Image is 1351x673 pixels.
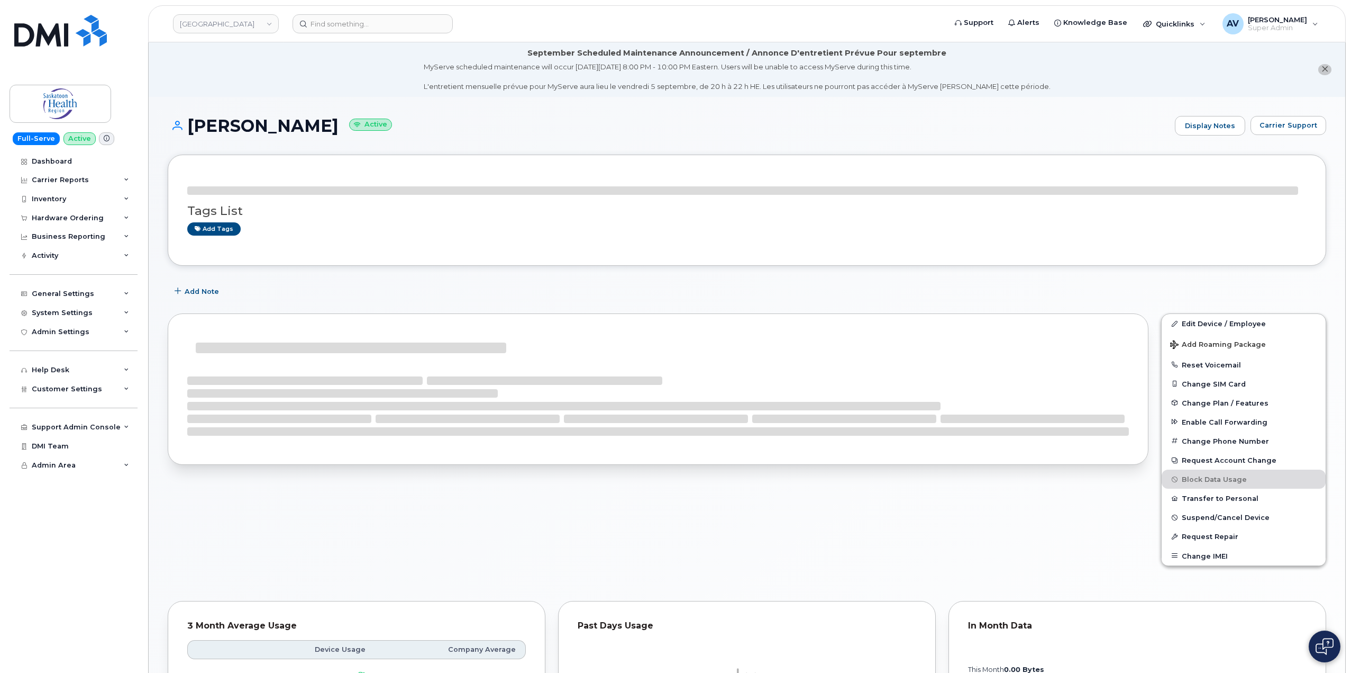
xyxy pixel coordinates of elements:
div: 3 Month Average Usage [187,621,526,631]
button: Change SIM Card [1162,374,1326,393]
span: Suspend/Cancel Device [1182,514,1270,522]
span: Change Plan / Features [1182,399,1268,407]
button: Change Plan / Features [1162,393,1326,412]
button: Suspend/Cancel Device [1162,508,1326,527]
a: Add tags [187,222,241,236]
span: Add Roaming Package [1170,340,1266,351]
h1: [PERSON_NAME] [168,116,1170,135]
div: In Month Data [968,621,1307,631]
a: Display Notes [1175,116,1245,136]
button: Add Note [168,282,228,301]
button: Block Data Usage [1162,470,1326,489]
span: Enable Call Forwarding [1182,418,1267,426]
span: Add Note [185,286,219,297]
small: Active [349,119,392,131]
th: Device Usage [254,640,375,659]
div: Past Days Usage [578,621,916,631]
button: Reset Voicemail [1162,355,1326,374]
button: Enable Call Forwarding [1162,412,1326,432]
button: Carrier Support [1250,116,1326,135]
th: Company Average [375,640,526,659]
button: Request Account Change [1162,451,1326,470]
h3: Tags List [187,204,1307,218]
button: Transfer to Personal [1162,489,1326,508]
span: Carrier Support [1259,120,1317,130]
button: Change IMEI [1162,546,1326,566]
button: Add Roaming Package [1162,333,1326,355]
a: Edit Device / Employee [1162,314,1326,333]
button: Change Phone Number [1162,432,1326,451]
div: MyServe scheduled maintenance will occur [DATE][DATE] 8:00 PM - 10:00 PM Eastern. Users will be u... [424,62,1051,92]
button: Request Repair [1162,527,1326,546]
div: September Scheduled Maintenance Announcement / Annonce D'entretient Prévue Pour septembre [527,48,946,59]
button: close notification [1318,64,1331,75]
img: Open chat [1316,638,1334,655]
